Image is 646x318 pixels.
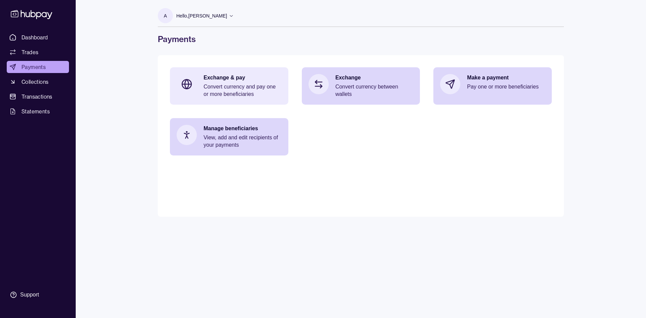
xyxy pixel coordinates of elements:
[20,291,39,298] div: Support
[433,67,552,101] a: Make a paymentPay one or more beneficiaries
[158,34,564,44] h1: Payments
[7,105,69,117] a: Statements
[467,74,545,81] p: Make a payment
[7,91,69,103] a: Transactions
[204,83,282,98] p: Convert currency and pay one or more beneficiaries
[335,74,414,81] p: Exchange
[22,93,52,101] span: Transactions
[164,12,167,20] p: A
[204,74,282,81] p: Exchange & pay
[22,33,48,41] span: Dashboard
[22,48,38,56] span: Trades
[7,288,69,302] a: Support
[7,76,69,88] a: Collections
[7,61,69,73] a: Payments
[467,83,545,91] p: Pay one or more beneficiaries
[204,125,282,132] p: Manage beneficiaries
[176,12,227,20] p: Hello, [PERSON_NAME]
[170,118,288,155] a: Manage beneficiariesView, add and edit recipients of your payments
[7,31,69,43] a: Dashboard
[170,67,288,105] a: Exchange & payConvert currency and pay one or more beneficiaries
[302,67,420,105] a: ExchangeConvert currency between wallets
[22,78,48,86] span: Collections
[204,134,282,149] p: View, add and edit recipients of your payments
[22,107,50,115] span: Statements
[7,46,69,58] a: Trades
[22,63,46,71] span: Payments
[335,83,414,98] p: Convert currency between wallets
